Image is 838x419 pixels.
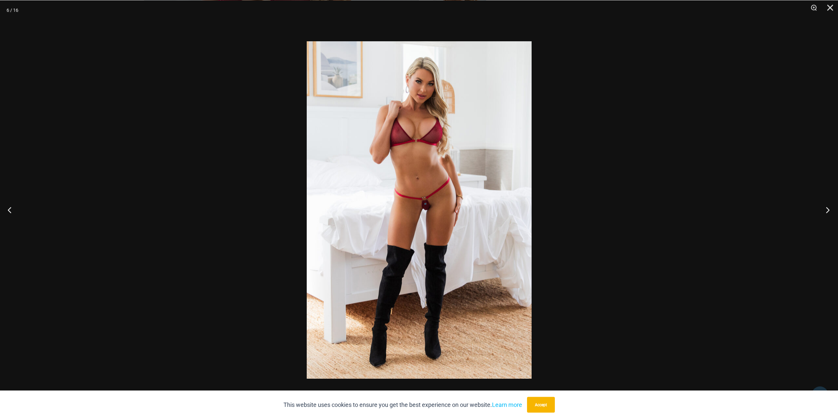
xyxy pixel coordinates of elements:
a: Learn more [492,401,522,408]
img: Guilty Pleasures Red 1045 Bra 689 Micro 01 [307,41,532,378]
button: Next [813,193,838,226]
button: Accept [527,397,555,412]
p: This website uses cookies to ensure you get the best experience on our website. [283,400,522,409]
div: 6 / 16 [7,5,18,15]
